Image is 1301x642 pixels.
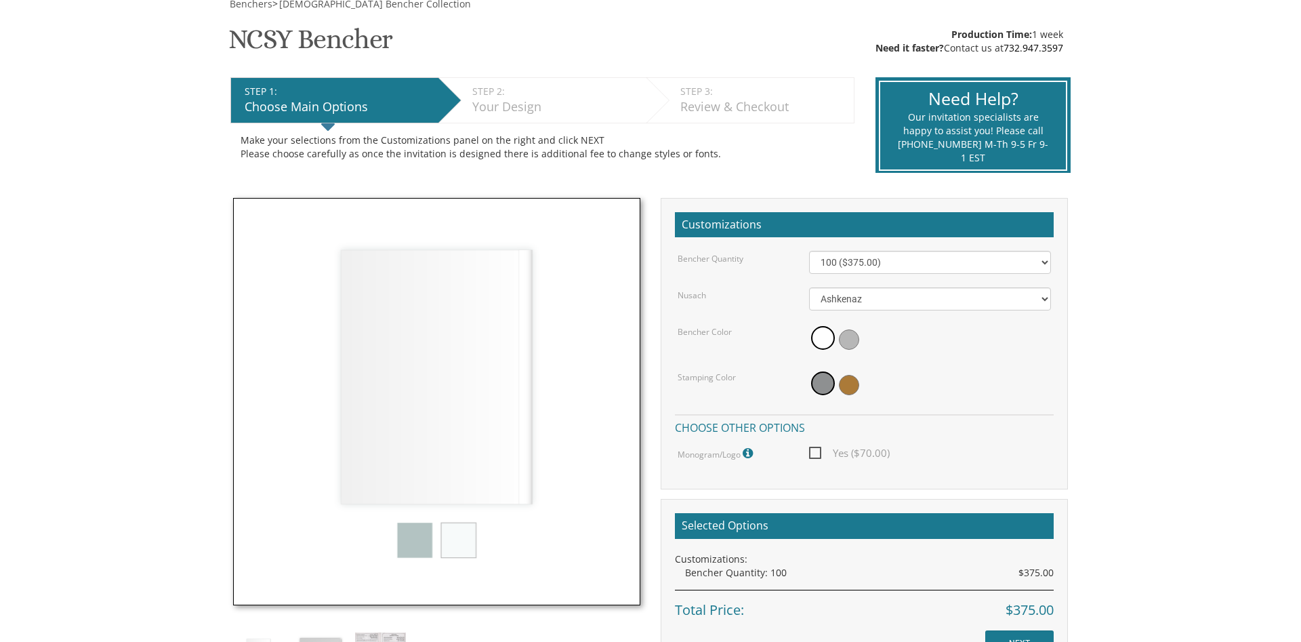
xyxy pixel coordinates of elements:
[678,372,736,383] label: Stamping Color
[678,253,743,264] label: Bencher Quantity
[245,98,432,116] div: Choose Main Options
[233,198,640,605] img: ncsy.jpg
[680,98,847,116] div: Review & Checkout
[809,445,890,462] span: Yes ($70.00)
[951,28,1032,41] span: Production Time:
[675,590,1054,620] div: Total Price:
[678,326,732,338] label: Bencher Color
[472,85,640,98] div: STEP 2:
[675,513,1054,539] h2: Selected Options
[675,553,1054,566] div: Customizations:
[472,98,640,116] div: Your Design
[1006,601,1054,620] span: $375.00
[245,85,432,98] div: STEP 1:
[680,85,847,98] div: STEP 3:
[678,445,756,462] label: Monogram/Logo
[241,134,844,161] div: Make your selections from the Customizations panel on the right and click NEXT Please choose care...
[675,414,1054,438] h4: Choose other options
[897,87,1048,111] div: Need Help?
[685,566,1054,580] div: Bencher Quantity: 100
[1018,566,1054,580] span: $375.00
[875,41,944,54] span: Need it faster?
[675,212,1054,238] h2: Customizations
[1004,41,1063,54] a: 732.947.3597
[228,24,393,64] h1: NCSY Bencher
[875,28,1063,55] div: 1 week Contact us at
[678,289,706,301] label: Nusach
[897,111,1048,165] div: Our invitation specialists are happy to assist you! Please call [PHONE_NUMBER] M-Th 9-5 Fr 9-1 EST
